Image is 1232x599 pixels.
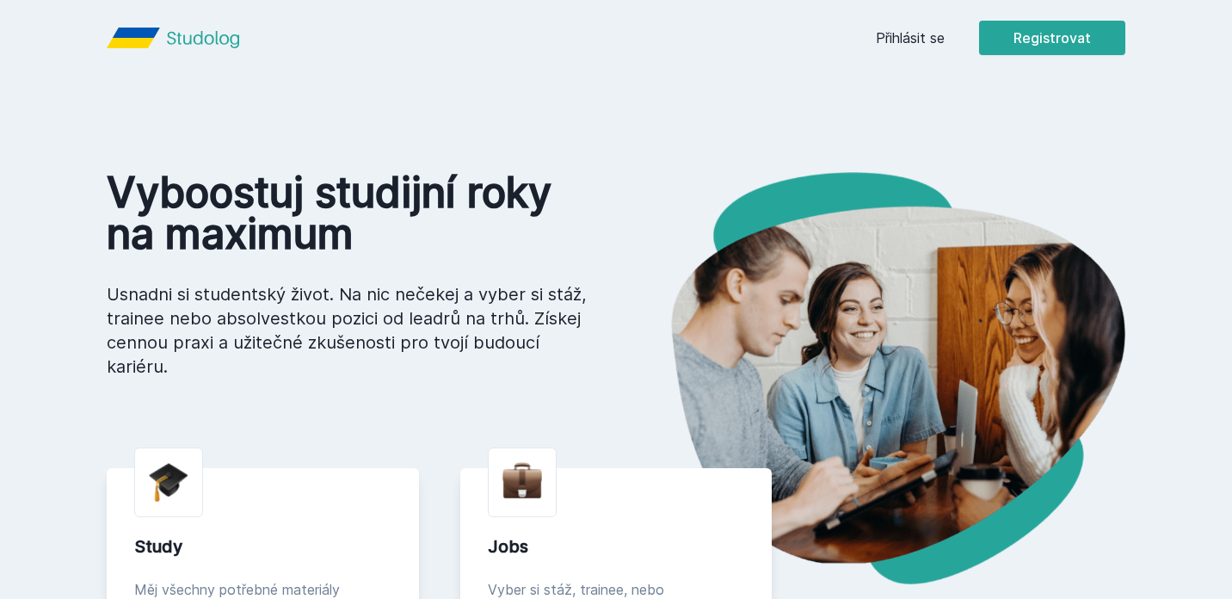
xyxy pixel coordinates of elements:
[488,534,745,559] div: Jobs
[979,21,1125,55] button: Registrovat
[107,282,588,379] p: Usnadni si studentský život. Na nic nečekej a vyber si stáž, trainee nebo absolvestkou pozici od ...
[107,172,588,255] h1: Vyboostuj studijní roky na maximum
[149,462,188,503] img: graduation-cap.png
[876,28,945,48] a: Přihlásit se
[616,172,1125,584] img: hero.png
[134,534,391,559] div: Study
[502,459,542,503] img: briefcase.png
